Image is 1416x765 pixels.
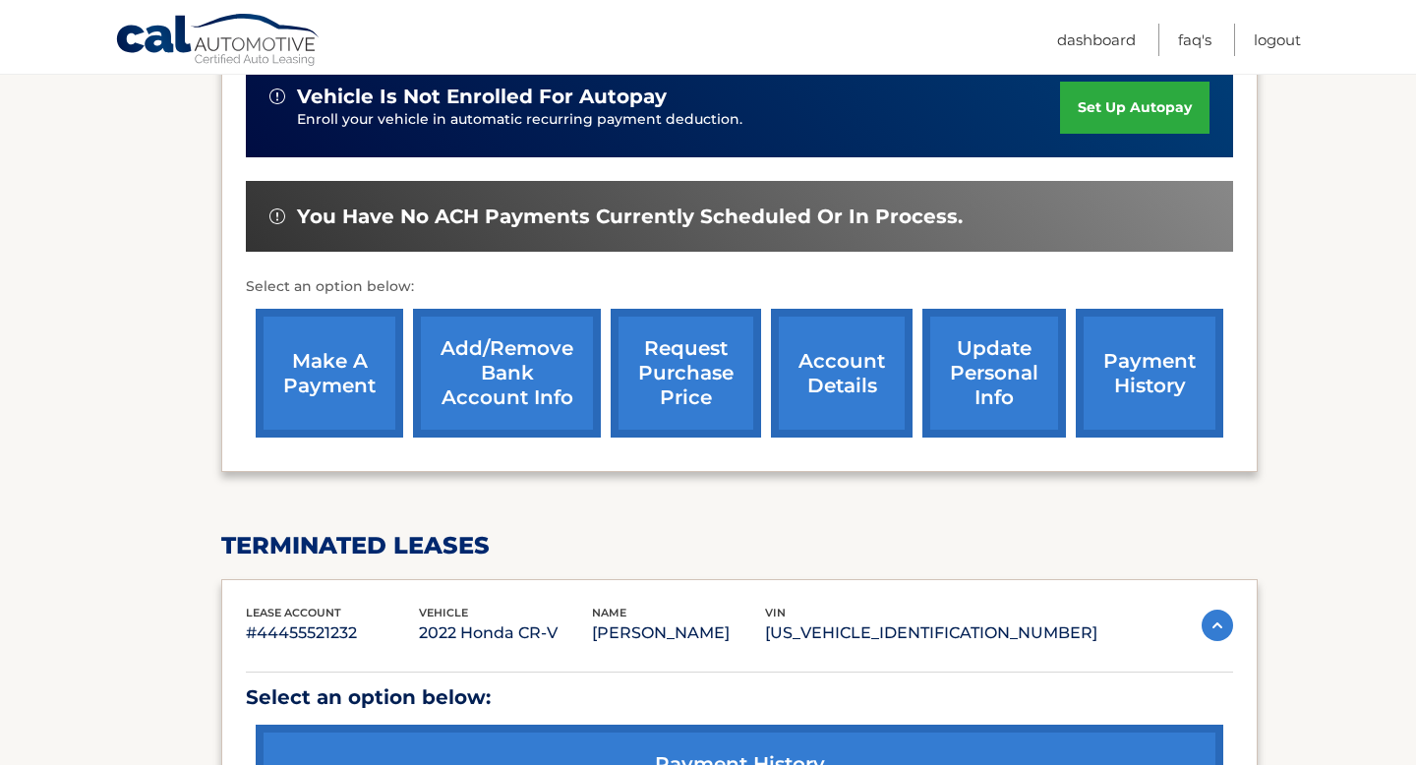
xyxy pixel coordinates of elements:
[1178,24,1211,56] a: FAQ's
[115,13,322,70] a: Cal Automotive
[771,309,913,438] a: account details
[246,606,341,619] span: lease account
[246,619,419,647] p: #44455521232
[246,275,1233,299] p: Select an option below:
[1254,24,1301,56] a: Logout
[419,619,592,647] p: 2022 Honda CR-V
[297,85,667,109] span: vehicle is not enrolled for autopay
[1060,82,1209,134] a: set up autopay
[592,606,626,619] span: name
[269,88,285,104] img: alert-white.svg
[765,619,1097,647] p: [US_VEHICLE_IDENTIFICATION_NUMBER]
[1076,309,1223,438] a: payment history
[297,205,963,229] span: You have no ACH payments currently scheduled or in process.
[765,606,786,619] span: vin
[1057,24,1136,56] a: Dashboard
[419,606,468,619] span: vehicle
[246,680,1233,715] p: Select an option below:
[1202,610,1233,641] img: accordion-active.svg
[221,531,1258,560] h2: terminated leases
[256,309,403,438] a: make a payment
[297,109,1060,131] p: Enroll your vehicle in automatic recurring payment deduction.
[922,309,1066,438] a: update personal info
[269,208,285,224] img: alert-white.svg
[592,619,765,647] p: [PERSON_NAME]
[611,309,761,438] a: request purchase price
[413,309,601,438] a: Add/Remove bank account info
